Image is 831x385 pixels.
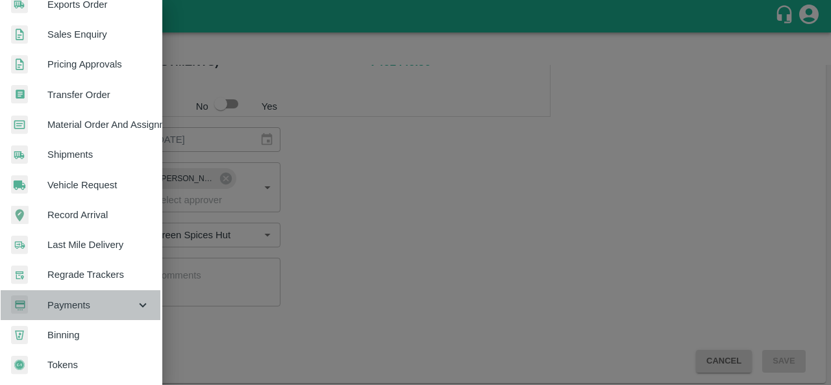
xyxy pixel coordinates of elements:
img: shipments [11,145,28,164]
span: Last Mile Delivery [47,238,150,252]
img: delivery [11,236,28,255]
img: tokens [11,356,28,375]
span: Shipments [47,147,150,162]
img: whTracker [11,266,28,284]
span: Payments [47,298,136,312]
span: Transfer Order [47,88,150,102]
span: Tokens [47,358,150,372]
span: Binning [47,328,150,342]
span: Regrade Trackers [47,267,150,282]
img: sales [11,25,28,44]
span: Material Order And Assignment [47,118,150,132]
img: centralMaterial [11,116,28,134]
img: sales [11,55,28,74]
img: whTransfer [11,85,28,104]
span: Record Arrival [47,208,150,222]
img: recordArrival [11,206,29,224]
span: Vehicle Request [47,178,150,192]
img: payment [11,295,28,314]
img: vehicle [11,175,28,194]
span: Sales Enquiry [47,27,150,42]
img: bin [11,326,28,344]
span: Pricing Approvals [47,57,150,71]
